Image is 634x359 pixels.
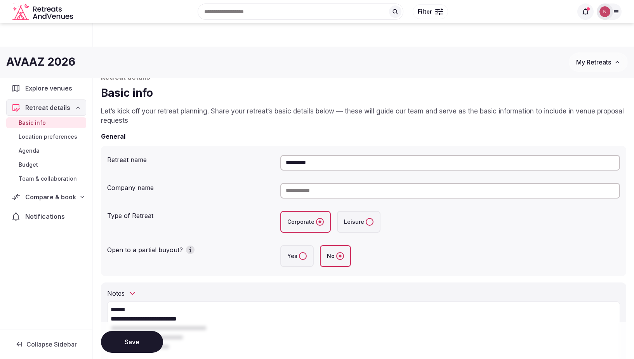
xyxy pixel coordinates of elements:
a: Budget [6,159,86,170]
span: Team & collaboration [19,175,77,183]
button: Collapse Sidebar [6,336,86,353]
span: Notifications [25,212,68,221]
button: Save [101,331,163,353]
span: Explore venues [25,84,75,93]
a: Team & collaboration [6,173,86,184]
span: Collapse Sidebar [26,340,77,348]
span: Compare & book [25,192,76,202]
div: Open to a partial buyout? [107,242,274,254]
h1: Basic info [101,85,626,101]
a: Basic info [6,117,86,128]
button: Filter [413,4,448,19]
svg: Retreats and Venues company logo [12,3,75,21]
h1: AVAAZ 2026 [6,54,75,70]
a: Agenda [6,145,86,156]
button: Corporate [316,218,324,226]
button: Leisure [366,218,373,226]
span: Agenda [19,147,40,155]
label: Yes [280,245,314,267]
h2: General [101,132,125,141]
a: Location preferences [6,131,86,142]
div: Type of Retreat [107,208,274,220]
img: Nathalia Bilotti [599,6,610,17]
a: Explore venues [6,80,86,96]
span: Filter [418,8,432,16]
a: Visit the homepage [12,3,75,21]
span: Basic info [19,119,46,127]
button: My Retreats [569,52,628,72]
label: No [320,245,351,267]
h2: Notes [107,289,125,298]
label: Corporate [280,211,331,233]
label: Leisure [337,211,380,233]
div: Retreat name [107,152,274,164]
span: Retreat details [25,103,70,112]
button: Yes [299,252,307,260]
a: Notifications [6,208,86,225]
div: Company name [107,180,274,192]
span: My Retreats [576,58,611,66]
span: Budget [19,161,38,169]
button: No [336,252,344,260]
span: Location preferences [19,133,77,141]
p: Let’s kick off your retreat planning. Share your retreat’s basic details below — these will guide... [101,107,626,125]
